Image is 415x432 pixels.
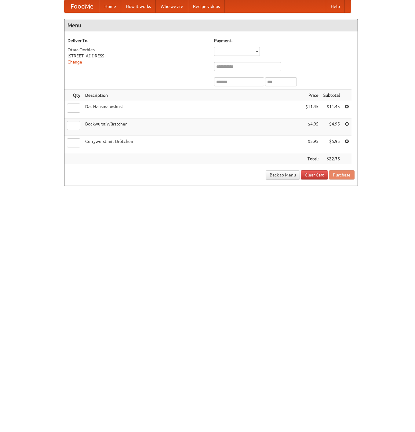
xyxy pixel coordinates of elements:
[214,38,355,44] h5: Payment:
[303,118,321,136] td: $4.95
[64,90,83,101] th: Qty
[321,136,342,153] td: $5.95
[321,118,342,136] td: $4.95
[67,60,82,64] a: Change
[303,153,321,165] th: Total:
[83,101,303,118] td: Das Hausmannskost
[301,170,328,180] a: Clear Cart
[67,38,208,44] h5: Deliver To:
[83,118,303,136] td: Bockwurst Würstchen
[321,101,342,118] td: $11.45
[188,0,225,13] a: Recipe videos
[303,90,321,101] th: Price
[83,136,303,153] td: Currywurst mit Brötchen
[303,101,321,118] td: $11.45
[326,0,345,13] a: Help
[121,0,156,13] a: How it works
[67,53,208,59] div: [STREET_ADDRESS]
[64,0,100,13] a: FoodMe
[303,136,321,153] td: $5.95
[321,90,342,101] th: Subtotal
[329,170,355,180] button: Purchase
[67,47,208,53] div: Otara Oorhies
[64,19,358,31] h4: Menu
[156,0,188,13] a: Who we are
[321,153,342,165] th: $22.35
[83,90,303,101] th: Description
[100,0,121,13] a: Home
[266,170,300,180] a: Back to Menu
